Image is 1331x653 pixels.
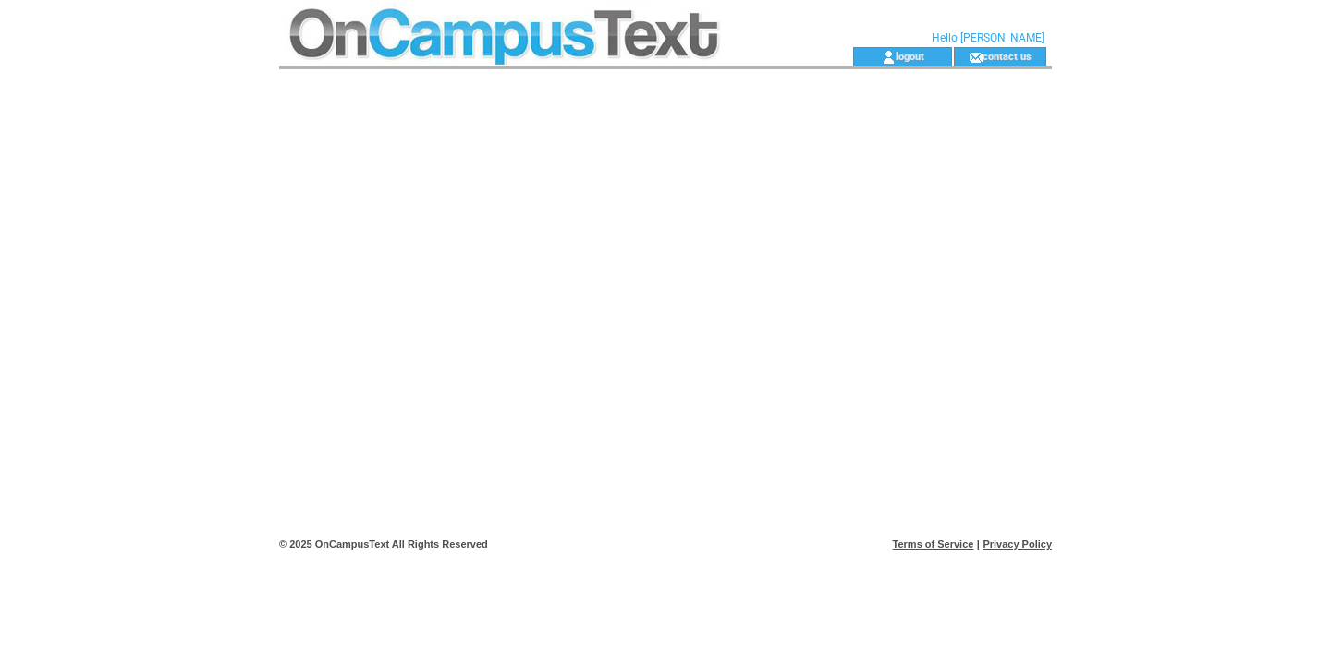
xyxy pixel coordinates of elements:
[932,31,1044,44] span: Hello [PERSON_NAME]
[977,538,980,550] span: |
[983,50,1032,62] a: contact us
[882,50,896,65] img: account_icon.gif
[896,50,924,62] a: logout
[893,538,974,550] a: Terms of Service
[279,538,488,550] span: © 2025 OnCampusText All Rights Reserved
[983,538,1052,550] a: Privacy Policy
[969,50,983,65] img: contact_us_icon.gif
